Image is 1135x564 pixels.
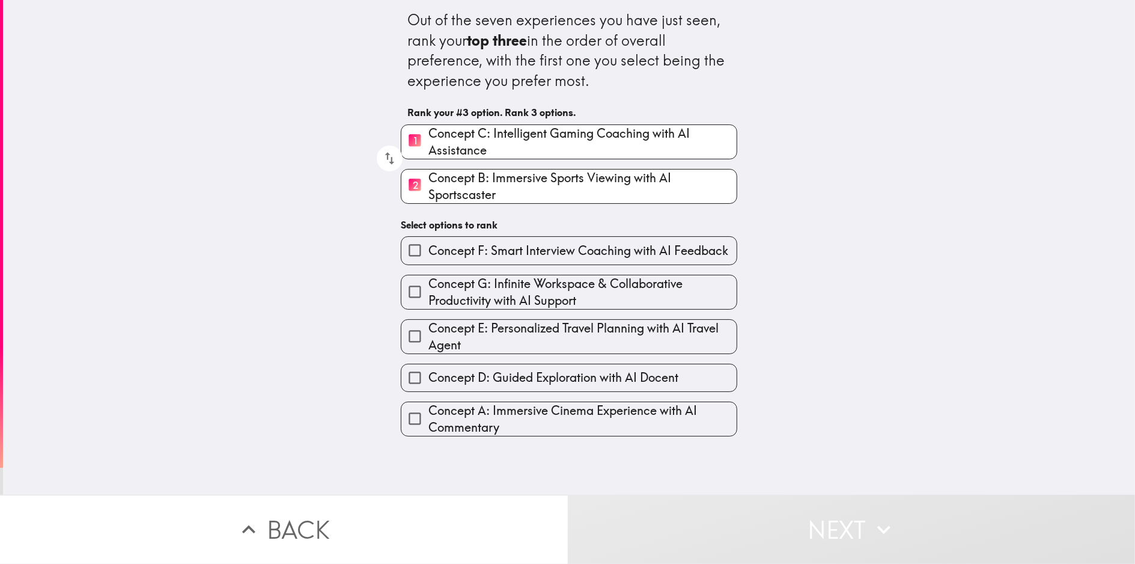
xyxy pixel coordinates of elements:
button: Concept G: Infinite Workspace & Collaborative Productivity with AI Support [401,275,737,309]
span: Concept B: Immersive Sports Viewing with AI Sportscaster [428,170,737,203]
div: Out of the seven experiences you have just seen, rank your in the order of overall preference, wi... [407,10,731,91]
span: Concept G: Infinite Workspace & Collaborative Productivity with AI Support [428,275,737,309]
button: Concept D: Guided Exploration with AI Docent [401,364,737,391]
span: Concept D: Guided Exploration with AI Docent [428,369,678,386]
span: Concept A: Immersive Cinema Experience with AI Commentary [428,402,737,436]
h6: Select options to rank [401,218,737,231]
button: 1Concept C: Intelligent Gaming Coaching with AI Assistance [401,125,737,159]
span: Concept F: Smart Interview Coaching with AI Feedback [428,242,728,259]
span: Concept E: Personalized Travel Planning with AI Travel Agent [428,320,737,354]
h6: Rank your #3 option. Rank 3 options. [407,106,731,119]
button: Concept F: Smart Interview Coaching with AI Feedback [401,237,737,264]
button: Concept E: Personalized Travel Planning with AI Travel Agent [401,320,737,354]
span: Concept C: Intelligent Gaming Coaching with AI Assistance [428,125,737,159]
button: Concept A: Immersive Cinema Experience with AI Commentary [401,402,737,436]
button: 2Concept B: Immersive Sports Viewing with AI Sportscaster [401,170,737,203]
b: top three [467,31,527,49]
